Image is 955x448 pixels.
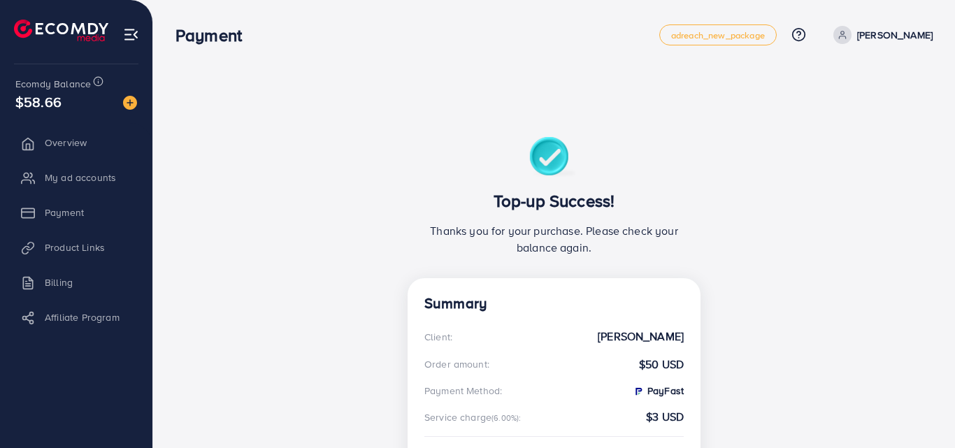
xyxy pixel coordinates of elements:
[424,191,684,211] h3: Top-up Success!
[424,357,489,371] div: Order amount:
[529,137,579,180] img: success
[14,20,108,41] img: logo
[598,328,684,345] strong: [PERSON_NAME]
[123,96,137,110] img: image
[646,409,684,425] strong: $3 USD
[633,386,644,397] img: PayFast
[424,410,526,424] div: Service charge
[15,77,91,91] span: Ecomdy Balance
[491,412,521,424] small: (6.00%):
[424,384,502,398] div: Payment Method:
[424,330,452,344] div: Client:
[639,356,684,373] strong: $50 USD
[15,92,62,112] span: $58.66
[633,384,684,398] strong: PayFast
[424,222,684,256] p: Thanks you for your purchase. Please check your balance again.
[123,27,139,43] img: menu
[659,24,777,45] a: adreach_new_package
[424,295,684,312] h4: Summary
[175,25,253,45] h3: Payment
[671,31,765,40] span: adreach_new_package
